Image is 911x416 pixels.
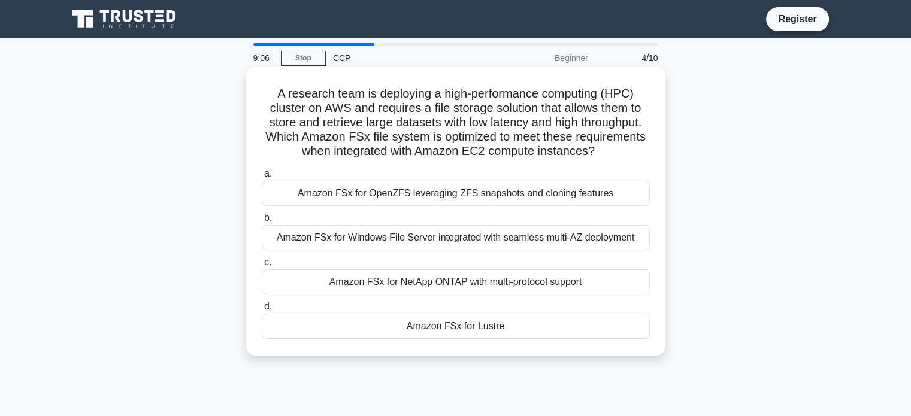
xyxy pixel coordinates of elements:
div: 4/10 [595,46,665,70]
div: Beginner [491,46,595,70]
a: Register [771,11,824,26]
div: Amazon FSx for Windows File Server integrated with seamless multi-AZ deployment [262,225,650,250]
span: c. [264,257,271,267]
div: Amazon FSx for OpenZFS leveraging ZFS snapshots and cloning features [262,181,650,206]
div: Amazon FSx for Lustre [262,314,650,339]
div: CCP [326,46,491,70]
h5: A research team is deploying a high-performance computing (HPC) cluster on AWS and requires a fil... [261,86,651,159]
div: Amazon FSx for NetApp ONTAP with multi-protocol support [262,269,650,294]
span: d. [264,301,272,311]
a: Stop [281,51,326,66]
span: a. [264,168,272,178]
span: b. [264,212,272,223]
div: 9:06 [246,46,281,70]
